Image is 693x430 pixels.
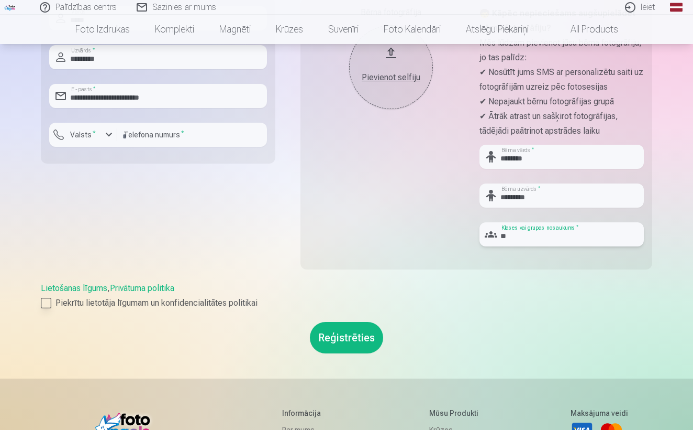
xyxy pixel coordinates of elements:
[263,15,316,44] a: Krūzes
[316,15,371,44] a: Suvenīri
[4,4,16,10] img: /fa1
[429,408,484,418] h5: Mūsu produkti
[41,283,107,293] a: Lietošanas līgums
[49,123,117,147] button: Valsts*
[310,322,383,353] button: Reģistrēties
[349,25,433,109] button: Pievienot selfiju
[479,94,644,109] p: ✔ Nepajaukt bērnu fotogrāfijas grupā
[41,297,652,309] label: Piekrītu lietotāja līgumam un konfidencialitātes politikai
[360,71,422,84] div: Pievienot selfiju
[66,130,100,140] label: Valsts
[282,408,343,418] h5: Informācija
[479,36,644,65] p: Mēs lūdzam pievienot jūsu bērna fotogrāfiju, jo tas palīdz:
[41,282,652,309] div: ,
[479,109,644,138] p: ✔ Ātrāk atrast un sašķirot fotogrāfijas, tādējādi paātrinot apstrādes laiku
[479,65,644,94] p: ✔ Nosūtīt jums SMS ar personalizētu saiti uz fotogrāfijām uzreiz pēc fotosesijas
[453,15,541,44] a: Atslēgu piekariņi
[142,15,207,44] a: Komplekti
[371,15,453,44] a: Foto kalendāri
[571,408,628,418] h5: Maksājuma veidi
[207,15,263,44] a: Magnēti
[63,15,142,44] a: Foto izdrukas
[110,283,174,293] a: Privātuma politika
[541,15,631,44] a: All products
